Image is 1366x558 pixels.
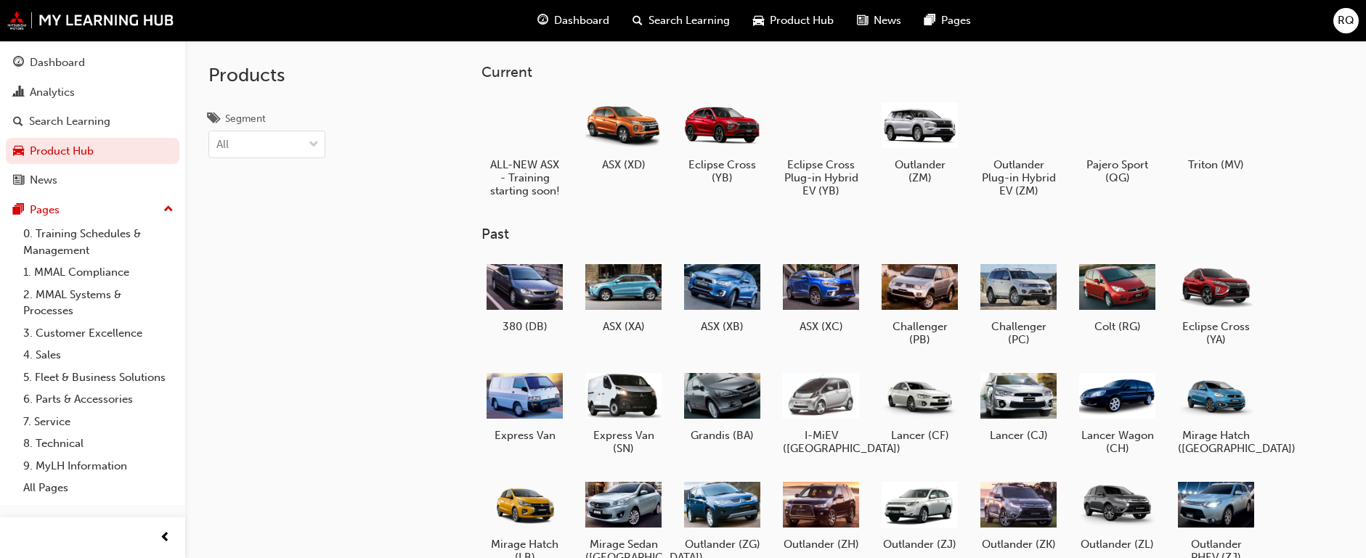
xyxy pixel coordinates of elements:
h5: Outlander Plug-in Hybrid EV (ZM) [980,158,1057,197]
h5: Mirage Hatch ([GEOGRAPHIC_DATA]) [1178,429,1254,455]
a: Lancer (CJ) [975,364,1062,448]
button: Pages [6,197,179,223]
a: 8. Technical [17,432,179,455]
h5: Outlander (ZJ) [882,538,958,551]
h5: Outlander (ZL) [1079,538,1155,551]
h5: Outlander (ZM) [882,158,958,184]
span: down-icon [309,136,319,155]
span: Product Hub [770,12,834,29]
a: Challenger (PC) [975,255,1062,352]
div: Dashboard [30,54,85,71]
a: Lancer (CF) [877,364,964,448]
a: 3. Customer Excellence [17,322,179,345]
h5: I-MiEV ([GEOGRAPHIC_DATA]) [783,429,859,455]
h3: Current [481,64,1306,81]
img: mmal [7,11,174,30]
span: news-icon [857,12,868,30]
a: Analytics [6,79,179,106]
h5: ALL-NEW ASX - Training starting soon! [487,158,563,197]
a: Product Hub [6,138,179,165]
a: ASX (XB) [679,255,766,339]
span: guage-icon [537,12,548,30]
h5: Lancer (CF) [882,429,958,442]
h5: Outlander (ZG) [684,538,760,551]
h2: Products [208,64,325,87]
h5: ASX (XD) [585,158,662,171]
a: All Pages [17,477,179,499]
a: ASX (XA) [580,255,667,339]
a: 2. MMAL Systems & Processes [17,284,179,322]
span: guage-icon [13,57,24,70]
h5: Eclipse Cross (YA) [1178,320,1254,346]
span: news-icon [13,174,24,187]
a: 4. Sales [17,344,179,366]
a: Outlander (ZL) [1074,472,1161,557]
span: car-icon [13,145,24,158]
span: up-icon [163,200,174,219]
button: RQ [1333,8,1359,33]
a: Challenger (PB) [877,255,964,352]
a: Pajero Sport (QG) [1074,92,1161,189]
a: Colt (RG) [1074,255,1161,339]
a: search-iconSearch Learning [621,6,741,36]
span: Dashboard [554,12,609,29]
div: Search Learning [29,113,110,130]
h5: Challenger (PC) [980,320,1057,346]
a: Triton (MV) [1173,92,1260,176]
h5: Eclipse Cross Plug-in Hybrid EV (YB) [783,158,859,197]
div: All [216,136,229,153]
h5: Lancer (CJ) [980,429,1057,442]
h5: Outlander (ZK) [980,538,1057,551]
span: prev-icon [160,529,171,547]
span: Search Learning [649,12,730,29]
a: 7. Service [17,411,179,433]
span: pages-icon [13,204,24,217]
h5: Express Van (SN) [585,429,662,455]
h5: 380 (DB) [487,320,563,333]
h5: Outlander (ZH) [783,538,859,551]
a: I-MiEV ([GEOGRAPHIC_DATA]) [778,364,865,461]
div: Analytics [30,84,75,101]
a: ASX (XC) [778,255,865,339]
h5: Express Van [487,429,563,442]
a: ASX (XD) [580,92,667,176]
a: 5. Fleet & Business Solutions [17,366,179,389]
a: guage-iconDashboard [526,6,621,36]
a: Search Learning [6,108,179,135]
span: car-icon [753,12,764,30]
a: car-iconProduct Hub [741,6,845,36]
h5: ASX (XA) [585,320,662,333]
h5: Lancer Wagon (CH) [1079,429,1155,455]
h5: Triton (MV) [1178,158,1254,171]
a: Mirage Hatch ([GEOGRAPHIC_DATA]) [1173,364,1260,461]
a: 9. MyLH Information [17,455,179,477]
a: Express Van [481,364,569,448]
h5: Challenger (PB) [882,320,958,346]
span: RQ [1338,12,1354,29]
h5: Grandis (BA) [684,429,760,442]
a: Express Van (SN) [580,364,667,461]
span: tags-icon [208,113,219,126]
h5: Pajero Sport (QG) [1079,158,1155,184]
span: chart-icon [13,86,24,99]
a: News [6,167,179,194]
span: News [874,12,901,29]
h5: ASX (XC) [783,320,859,333]
a: news-iconNews [845,6,913,36]
h5: Eclipse Cross (YB) [684,158,760,184]
span: search-icon [13,115,23,128]
a: Dashboard [6,49,179,76]
a: Outlander (ZK) [975,472,1062,557]
a: ALL-NEW ASX - Training starting soon! [481,92,569,202]
span: search-icon [633,12,643,30]
h5: Colt (RG) [1079,320,1155,333]
span: Pages [941,12,971,29]
div: News [30,172,57,189]
span: pages-icon [924,12,935,30]
h5: ASX (XB) [684,320,760,333]
h3: Past [481,226,1306,242]
a: Outlander (ZG) [679,472,766,557]
a: 6. Parts & Accessories [17,388,179,411]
